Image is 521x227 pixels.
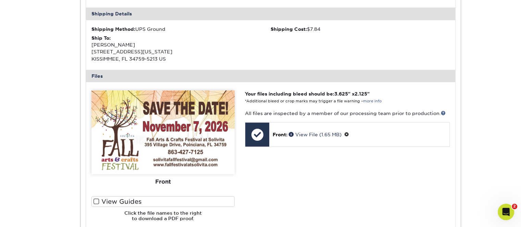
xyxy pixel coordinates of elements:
[245,91,370,97] strong: Your files including bleed should be: " x "
[334,91,348,97] span: 3.625
[91,35,111,41] strong: Ship To:
[86,8,455,20] div: Shipping Details
[2,206,58,225] iframe: Google Customer Reviews
[91,210,235,227] h6: Click the file names to the right to download a PDF proof.
[512,204,517,209] span: 2
[245,99,382,103] small: *Additional bleed or crop marks may trigger a file warning –
[271,26,307,32] strong: Shipping Cost:
[245,110,449,117] p: All files are inspected by a member of our processing team prior to production.
[363,99,382,103] a: more info
[498,204,514,220] iframe: Intercom live chat
[86,70,455,82] div: Files
[289,132,342,137] a: View File (1.65 MB)
[91,174,235,189] div: Front
[355,91,367,97] span: 2.125
[91,26,271,33] div: UPS Ground
[91,35,271,63] div: [PERSON_NAME] [STREET_ADDRESS][US_STATE] KISSIMMEE, FL 34759-5213 US
[273,132,287,137] span: Front:
[271,26,450,33] div: $7.84
[91,196,235,207] label: View Guides
[91,26,135,32] strong: Shipping Method:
